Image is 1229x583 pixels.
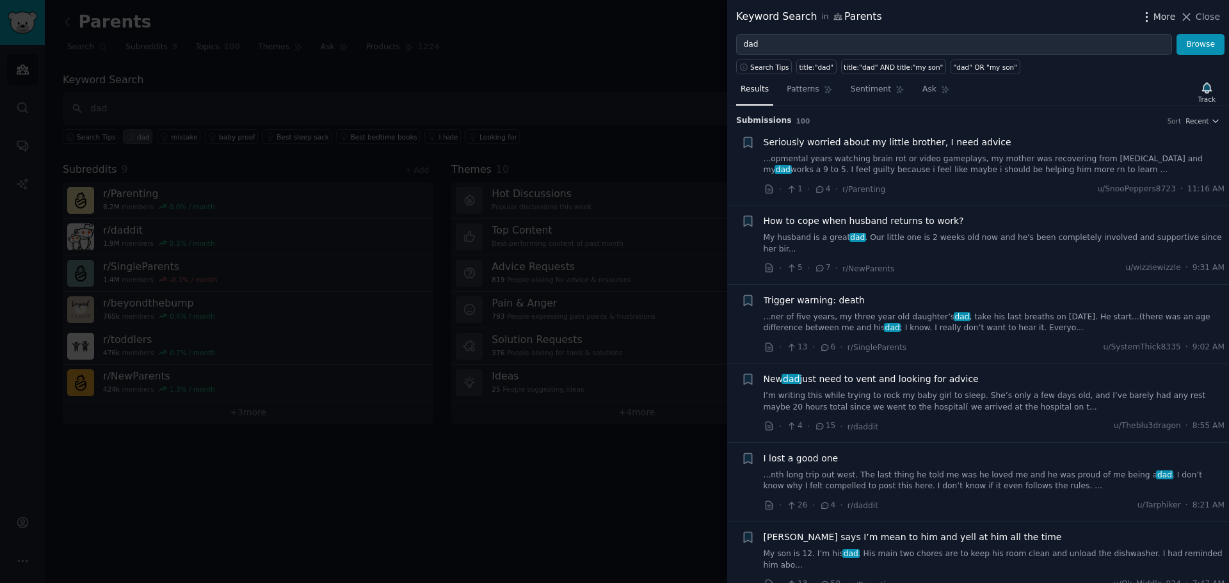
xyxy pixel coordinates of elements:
[1193,342,1225,353] span: 9:02 AM
[1153,10,1176,24] span: More
[1177,34,1225,56] button: Browse
[779,499,782,512] span: ·
[779,262,782,275] span: ·
[1185,116,1220,125] button: Recent
[736,34,1172,56] input: Try a keyword related to your business
[786,500,807,511] span: 26
[741,84,769,95] span: Results
[787,84,819,95] span: Patterns
[849,233,867,242] span: dad
[835,182,838,196] span: ·
[1198,95,1216,104] div: Track
[736,79,773,106] a: Results
[1104,342,1181,353] span: u/SystemThick8335
[764,312,1225,334] a: ...ner of five years, my three year old daughter’sdad, take his last breaths on [DATE]. He start....
[846,79,909,106] a: Sentiment
[884,323,901,332] span: dad
[786,184,802,195] span: 1
[764,548,1225,571] a: My son is 12. I’m hisdad. His main two chores are to keep his room clean and unload the dishwashe...
[847,501,878,510] span: r/daddit
[842,549,860,558] span: dad
[812,499,815,512] span: ·
[814,184,830,195] span: 4
[840,340,842,354] span: ·
[1193,500,1225,511] span: 8:21 AM
[736,115,792,127] span: Submission s
[796,60,837,74] a: title:"dad"
[1140,10,1176,24] button: More
[1185,342,1188,353] span: ·
[951,60,1020,74] a: "dad" OR "my son"
[1125,262,1180,274] span: u/wizziewizzle
[779,420,782,433] span: ·
[764,232,1225,255] a: My husband is a greatdad. Our little one is 2 weeks old now and he's been completely involved and...
[799,63,834,72] div: title:"dad"
[736,9,882,25] div: Keyword Search Parents
[807,182,810,196] span: ·
[1137,500,1181,511] span: u/Tarphiker
[1168,116,1182,125] div: Sort
[851,84,891,95] span: Sentiment
[847,343,906,352] span: r/SingleParents
[782,374,801,384] span: dad
[736,60,792,74] button: Search Tips
[779,182,782,196] span: ·
[786,262,802,274] span: 5
[764,136,1011,149] span: Seriously worried about my little brother, I need advice
[764,214,964,228] a: How to cope when husband returns to work?
[1194,79,1220,106] button: Track
[1185,500,1188,511] span: ·
[922,84,936,95] span: Ask
[779,340,782,354] span: ·
[840,499,842,512] span: ·
[1180,184,1183,195] span: ·
[764,372,979,386] span: New just need to vent and looking for advice
[750,63,789,72] span: Search Tips
[819,500,835,511] span: 4
[764,531,1062,544] a: [PERSON_NAME] says I’m mean to him and yell at him all the time
[954,312,971,321] span: dad
[821,12,828,23] span: in
[796,117,810,125] span: 100
[1185,420,1188,432] span: ·
[844,63,943,72] div: title:"dad" AND title:"my son"
[764,470,1225,492] a: ...nth long trip out west. The last thing he told me was he loved me and he was proud of me being...
[764,390,1225,413] a: I’m writing this while trying to rock my baby girl to sleep. She’s only a few days old, and I’ve ...
[1193,262,1225,274] span: 9:31 AM
[819,342,835,353] span: 6
[1196,10,1220,24] span: Close
[1114,420,1181,432] span: u/Theblu3dragon
[775,165,792,174] span: dad
[814,262,830,274] span: 7
[835,262,838,275] span: ·
[918,79,954,106] a: Ask
[840,420,842,433] span: ·
[764,372,979,386] a: Newdadjust need to vent and looking for advice
[847,422,878,431] span: r/daddit
[764,154,1225,176] a: ...opmental years watching brain rot or video gameplays, my mother was recovering from [MEDICAL_D...
[786,342,807,353] span: 13
[1097,184,1176,195] span: u/SnooPeppers8723
[842,185,885,194] span: r/Parenting
[842,264,894,273] span: r/NewParents
[786,420,802,432] span: 4
[764,294,865,307] a: Trigger warning: death
[1193,420,1225,432] span: 8:55 AM
[1185,262,1188,274] span: ·
[953,63,1017,72] div: "dad" OR "my son"
[764,452,839,465] a: I lost a good one
[782,79,837,106] a: Patterns
[841,60,946,74] a: title:"dad" AND title:"my son"
[1156,470,1173,479] span: dad
[814,420,835,432] span: 15
[1187,184,1225,195] span: 11:16 AM
[1180,10,1220,24] button: Close
[807,262,810,275] span: ·
[812,340,815,354] span: ·
[1185,116,1209,125] span: Recent
[807,420,810,433] span: ·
